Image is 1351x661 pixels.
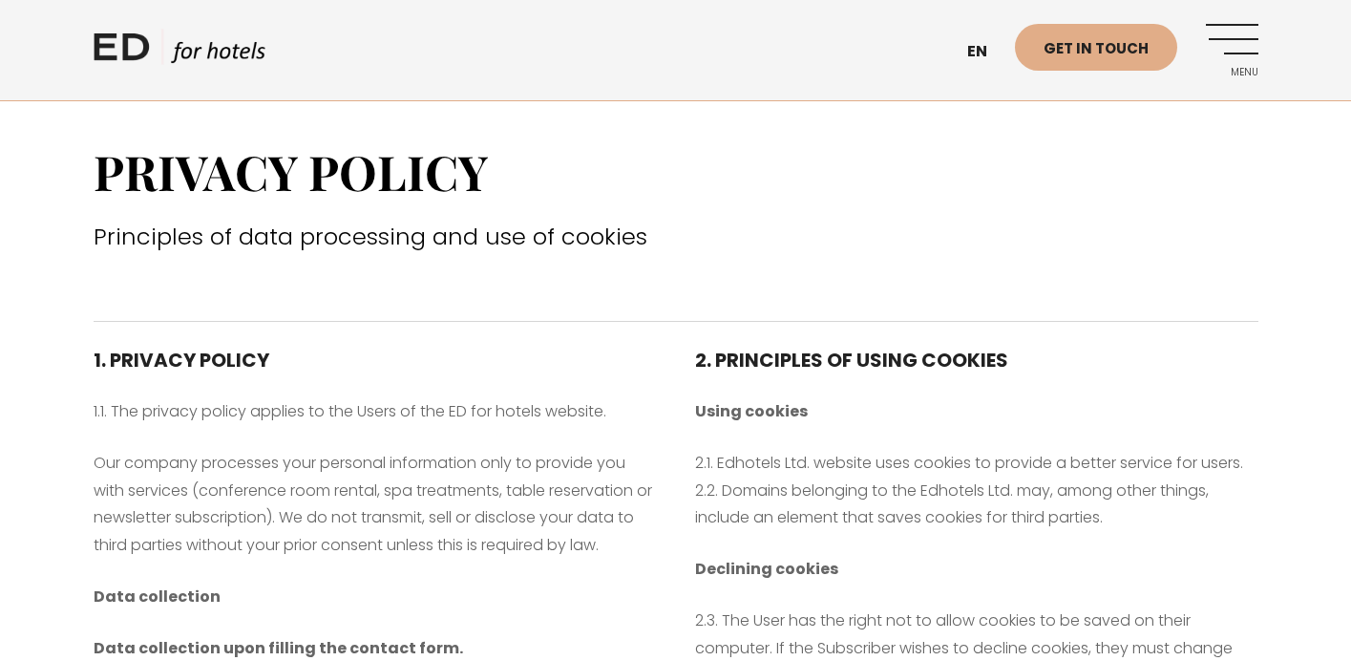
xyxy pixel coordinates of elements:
[94,450,657,560] p: Our company processes your personal information only to provide you with services (conference roo...
[94,586,221,608] strong: Data collection
[94,143,1258,201] h1: Privacy policy
[94,637,463,659] strong: Data collection upon filling the contact form.
[1206,67,1258,78] span: Menu
[695,450,1258,532] p: 2.1. Edhotels Ltd. website uses cookies to provide a better service for users. 2.2. Domains belon...
[695,346,1258,374] h4: 2. PRINCIPLES OF USING COOKIES
[695,558,838,580] strong: Declining cookies
[958,29,1015,75] a: en
[94,398,657,426] p: 1.1. The privacy policy applies to the Users of the ED for hotels website.
[1206,24,1258,76] a: Menu
[94,220,1258,254] h3: Principles of data processing and use of cookies
[1015,24,1177,71] a: Get in touch
[94,346,657,374] h4: 1. PRIVACY POLICY
[94,29,265,76] a: ED HOTELS
[695,400,808,422] strong: Using cookies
